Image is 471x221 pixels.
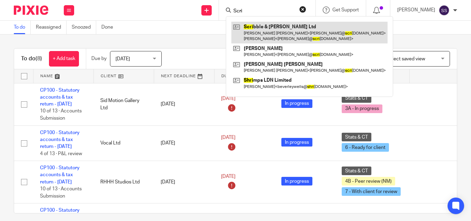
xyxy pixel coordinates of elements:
[342,187,401,196] span: 7 - With client for review
[72,21,96,34] a: Snoozed
[154,125,214,161] td: [DATE]
[14,6,48,15] img: Pixie
[40,151,82,156] span: 4 of 13 · P&L review
[154,83,214,125] td: [DATE]
[93,83,154,125] td: Sid Motion Gallery Ltd
[40,187,82,199] span: 10 of 13 · Accounts Submission
[281,138,312,147] span: In progress
[299,6,306,13] button: Clear
[36,21,67,34] a: Reassigned
[233,8,295,14] input: Search
[342,167,371,175] span: Stats & CT
[221,174,235,179] span: [DATE]
[439,5,450,16] img: svg%3E
[221,135,235,140] span: [DATE]
[40,109,82,121] span: 10 of 13 · Accounts Submission
[221,96,235,101] span: [DATE]
[387,57,425,61] span: Select saved view
[116,57,130,61] span: [DATE]
[40,88,80,107] a: CP100 - Statutory accounts & tax return - [DATE]
[91,55,107,62] p: Due by
[332,8,359,12] span: Get Support
[342,177,395,185] span: 4B - Peer review (NM)
[342,143,389,152] span: 6 - Ready for client
[14,21,31,34] a: To do
[154,161,214,203] td: [DATE]
[40,130,80,149] a: CP100 - Statutory accounts & tax return - [DATE]
[49,51,79,67] a: + Add task
[397,7,435,13] p: [PERSON_NAME]
[93,125,154,161] td: Vocal Ltd
[101,21,118,34] a: Done
[93,161,154,203] td: RHHH Studios Ltd
[281,99,312,108] span: In progress
[36,56,42,61] span: (8)
[21,55,42,62] h1: To do
[40,165,80,184] a: CP100 - Statutory accounts & tax return - [DATE]
[342,104,382,113] span: 3A - In progress
[281,177,312,185] span: In progress
[342,133,371,141] span: Stats & CT
[342,94,371,103] span: Stats & CT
